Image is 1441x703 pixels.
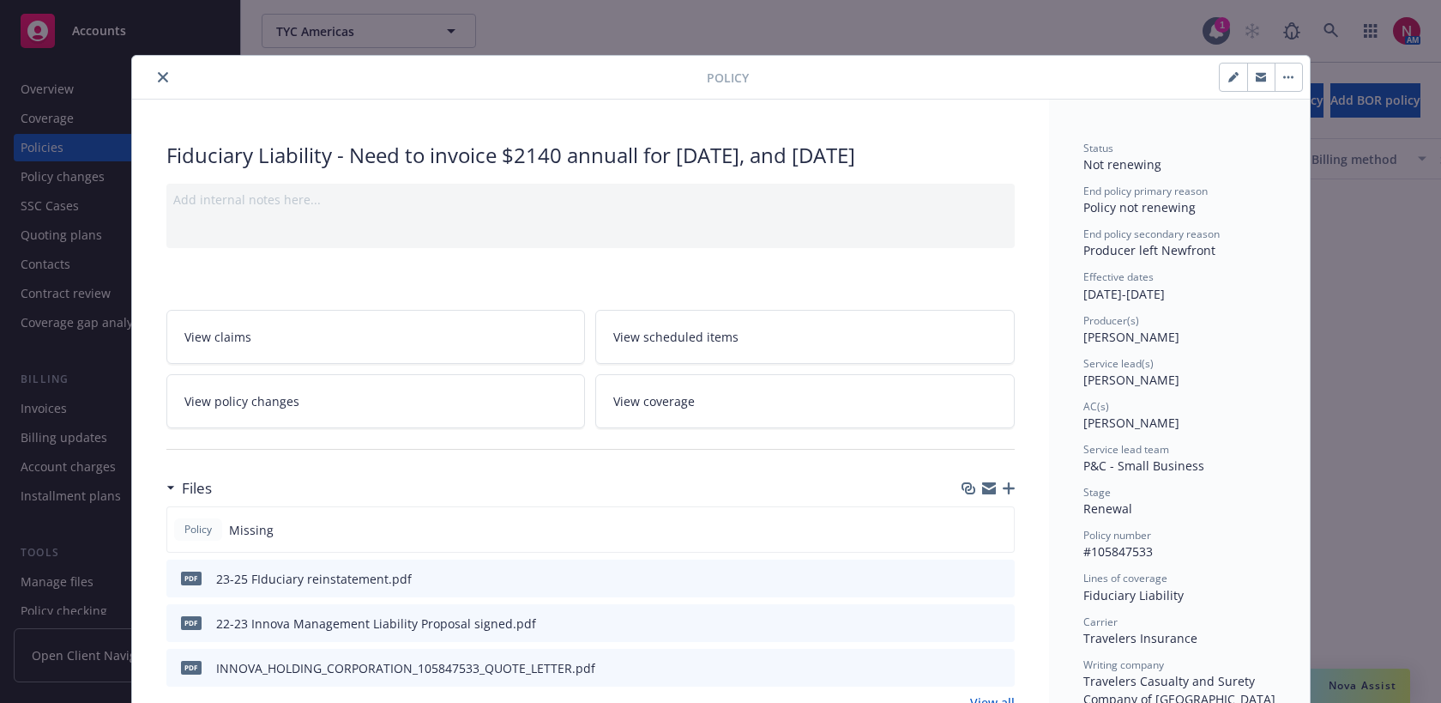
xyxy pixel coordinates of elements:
[707,69,749,87] span: Policy
[1083,630,1197,646] span: Travelers Insurance
[1083,372,1179,388] span: [PERSON_NAME]
[1083,270,1154,284] span: Effective dates
[1083,543,1153,560] span: #105847533
[1083,442,1169,457] span: Service lead team
[166,141,1015,170] div: Fiduciary Liability - Need to invoice $2140 annuall for [DATE], and [DATE]
[1083,485,1111,500] span: Stage
[1083,500,1132,517] span: Renewal
[216,659,595,677] div: INNOVA_HOLDING_CORPORATION_105847533_QUOTE_LETTER.pdf
[965,659,979,677] button: download file
[1083,658,1164,672] span: Writing company
[1083,399,1109,414] span: AC(s)
[595,310,1015,364] a: View scheduled items
[181,572,202,585] span: pdf
[1083,227,1220,241] span: End policy secondary reason
[992,615,1008,633] button: preview file
[1083,313,1139,328] span: Producer(s)
[1083,356,1154,371] span: Service lead(s)
[965,570,979,588] button: download file
[1083,184,1208,198] span: End policy primary reason
[1083,141,1113,155] span: Status
[595,374,1015,428] a: View coverage
[613,328,739,346] span: View scheduled items
[153,67,173,88] button: close
[992,659,1008,677] button: preview file
[1083,199,1196,215] span: Policy not renewing
[229,521,274,539] span: Missing
[965,615,979,633] button: download file
[992,570,1008,588] button: preview file
[1083,270,1275,302] div: [DATE] - [DATE]
[182,477,212,500] h3: Files
[1083,458,1204,474] span: P&C - Small Business
[1083,415,1179,431] span: [PERSON_NAME]
[181,616,202,629] span: pdf
[184,328,251,346] span: View claims
[181,522,215,537] span: Policy
[181,661,202,674] span: pdf
[1083,615,1118,629] span: Carrier
[166,477,212,500] div: Files
[1083,571,1167,585] span: Lines of coverage
[1083,586,1275,604] div: Fiduciary Liability
[1083,156,1161,173] span: Not renewing
[184,392,299,410] span: View policy changes
[216,570,412,588] div: 23-25 FIduciary reinstatement.pdf
[1083,242,1215,258] span: Producer left Newfront
[166,374,586,428] a: View policy changes
[1083,528,1151,542] span: Policy number
[1083,329,1179,345] span: [PERSON_NAME]
[173,191,1008,209] div: Add internal notes here...
[613,392,695,410] span: View coverage
[216,615,536,633] div: 22-23 Innova Management Liability Proposal signed.pdf
[166,310,586,364] a: View claims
